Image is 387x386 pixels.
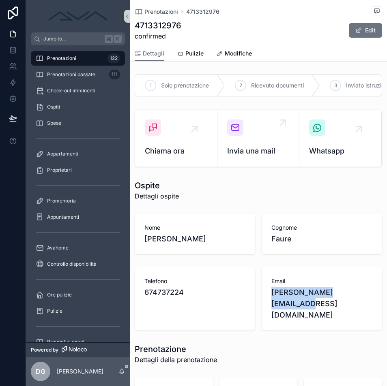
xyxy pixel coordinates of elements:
[177,46,204,62] a: Pulizie
[31,147,125,161] a: Appartamenti
[47,87,95,94] span: Check-out imminenti
[47,292,72,298] span: Ore pulizie
[271,224,372,232] span: Cognome
[135,31,181,41] span: confirmed
[31,241,125,255] a: Avahome
[135,343,217,355] h1: Prenotazione
[47,120,61,126] span: Spese
[186,8,219,16] a: 4713312976
[185,49,204,58] span: Pulizie
[144,224,245,232] span: Nome
[143,49,164,58] span: Dettagli
[144,287,245,298] span: 674737224
[150,82,152,89] span: 1
[47,71,95,78] span: Prenotazioni passate
[135,180,179,191] h1: Ospite
[299,110,382,166] a: Whatsapp
[47,308,62,314] span: Pulizie
[239,82,242,89] span: 2
[227,145,290,157] span: Invia una mail
[31,163,125,177] a: Proprietari
[36,367,45,376] span: DG
[31,347,58,353] span: Powered by
[47,104,60,110] span: Ospiti
[135,8,178,16] a: Prenotazioni
[109,70,120,79] div: 111
[45,10,110,23] img: App logo
[309,145,372,157] span: Whatsapp
[271,277,372,285] span: Email
[135,191,179,201] span: Dettagli ospite
[251,81,304,90] span: Ricevuto documenti
[31,83,125,98] a: Check-out imminenti
[47,245,69,251] span: Avahome
[31,32,125,45] button: Jump to...K
[334,82,337,89] span: 3
[135,46,164,62] a: Dettagli
[349,23,382,38] button: Edit
[47,339,84,345] span: Preventivi excel
[31,210,125,224] a: Appuntamenti
[43,36,101,42] span: Jump to...
[26,45,130,342] div: scrollable content
[47,151,78,157] span: Appartamenti
[47,167,72,173] span: Proprietari
[135,355,217,365] span: Dettagli della prenotazione
[135,110,217,166] a: Chiama ora
[144,277,245,285] span: Telefono
[57,367,103,375] p: [PERSON_NAME]
[31,288,125,302] a: Ore pulizie
[31,116,125,130] a: Spese
[225,49,252,58] span: Modifiche
[31,194,125,208] a: Promemoria
[47,214,79,220] span: Appuntamenti
[31,100,125,114] a: Ospiti
[31,335,125,349] a: Preventivi excel
[47,55,76,62] span: Prenotazioni
[271,287,372,321] span: [PERSON_NAME][EMAIL_ADDRESS][DOMAIN_NAME]
[47,198,76,204] span: Promemoria
[217,110,300,166] a: Invia una mail
[31,304,125,318] a: Pulizie
[217,46,252,62] a: Modifiche
[144,8,178,16] span: Prenotazioni
[161,81,209,90] span: Solo prenotazione
[31,51,125,66] a: Prenotazioni122
[31,67,125,82] a: Prenotazioni passate111
[31,257,125,271] a: Controllo disponibilità
[26,342,130,357] a: Powered by
[47,261,97,267] span: Controllo disponibilità
[107,53,120,63] div: 122
[271,233,372,245] span: Faure
[145,145,207,157] span: Chiama ora
[114,36,121,42] span: K
[144,233,245,245] span: [PERSON_NAME]
[135,20,181,31] h1: 4713312976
